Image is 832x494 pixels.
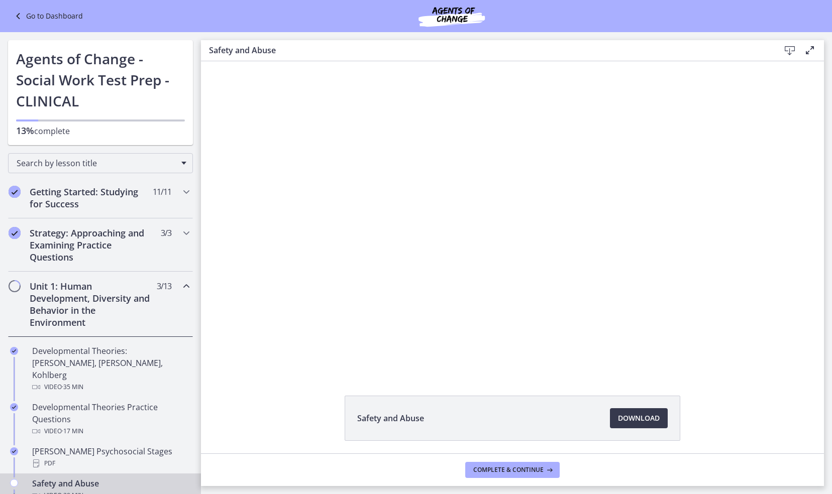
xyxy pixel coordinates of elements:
h2: Strategy: Approaching and Examining Practice Questions [30,227,152,263]
iframe: Video Lesson [201,61,824,373]
div: Video [32,381,189,393]
div: Video [32,425,189,437]
img: Agents of Change [391,4,512,28]
h2: Unit 1: Human Development, Diversity and Behavior in the Environment [30,280,152,328]
span: Complete & continue [473,466,544,474]
div: Developmental Theories Practice Questions [32,401,189,437]
h2: Getting Started: Studying for Success [30,186,152,210]
i: Completed [10,347,18,355]
i: Completed [9,186,21,198]
span: Safety and Abuse [357,412,424,424]
span: · 17 min [62,425,83,437]
i: Completed [9,227,21,239]
i: Completed [10,403,18,411]
button: Complete & continue [465,462,560,478]
span: 11 / 11 [153,186,171,198]
div: Developmental Theories: [PERSON_NAME], [PERSON_NAME], Kohlberg [32,345,189,393]
span: 3 / 3 [161,227,171,239]
span: · 35 min [62,381,83,393]
div: Search by lesson title [8,153,193,173]
span: 13% [16,125,34,137]
i: Completed [10,447,18,455]
span: 3 / 13 [157,280,171,292]
a: Go to Dashboard [12,10,83,22]
div: [PERSON_NAME] Psychosocial Stages [32,445,189,469]
div: PDF [32,457,189,469]
p: complete [16,125,185,137]
span: Search by lesson title [17,158,176,169]
h3: Safety and Abuse [209,44,764,56]
span: Download [618,412,660,424]
h1: Agents of Change - Social Work Test Prep - CLINICAL [16,48,185,111]
a: Download [610,408,668,428]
